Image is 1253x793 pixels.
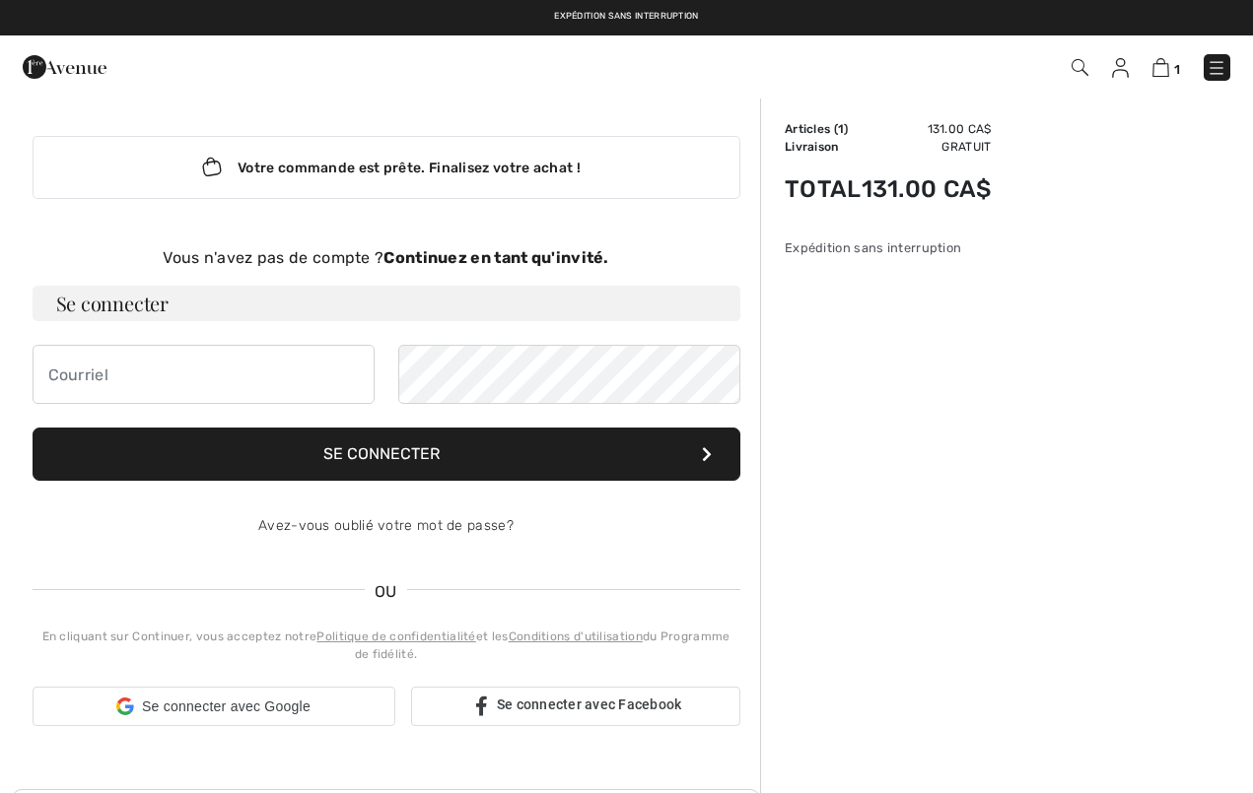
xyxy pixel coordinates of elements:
div: Vous n'avez pas de compte ? [33,246,740,270]
span: 1 [838,122,844,136]
div: Expédition sans interruption [785,238,992,257]
span: Se connecter avec Google [142,696,311,717]
input: Courriel [33,345,375,404]
td: Livraison [785,138,862,156]
a: Avez-vous oublié votre mot de passe? [258,517,514,534]
td: Articles ( ) [785,120,862,138]
div: Se connecter avec Google [33,687,395,726]
a: Politique de confidentialité [316,629,475,643]
strong: Continuez en tant qu'invité. [383,248,608,267]
a: 1ère Avenue [23,56,106,75]
a: Conditions d'utilisation [509,629,643,643]
h3: Se connecter [33,286,740,321]
td: Total [785,156,862,223]
span: OU [365,580,407,604]
div: En cliquant sur Continuer, vous acceptez notre et les du Programme de fidélité. [33,628,740,663]
span: Se connecter avec Facebook [497,696,682,712]
div: Votre commande est prête. Finalisez votre achat ! [33,136,740,199]
button: Se connecter [33,428,740,481]
a: Se connecter avec Facebook [411,687,740,726]
img: 1ère Avenue [23,47,106,87]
